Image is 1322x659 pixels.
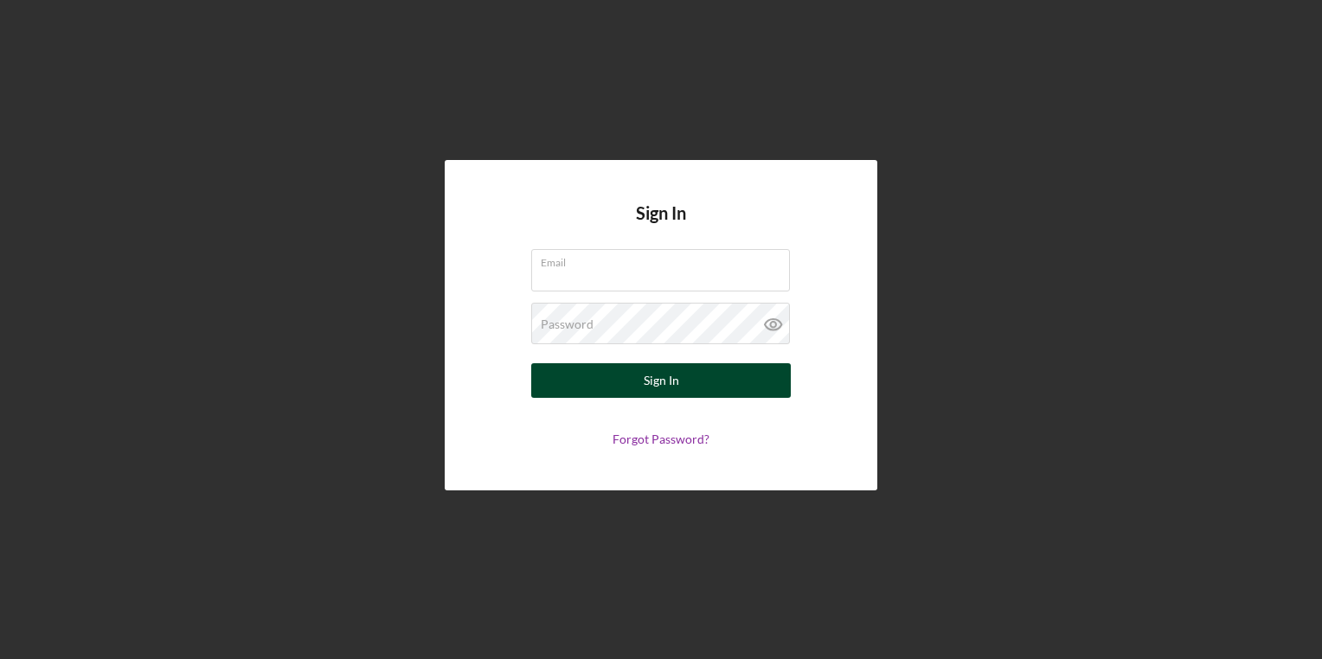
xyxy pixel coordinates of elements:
[541,317,594,331] label: Password
[531,363,791,398] button: Sign In
[541,250,790,269] label: Email
[613,432,709,446] a: Forgot Password?
[636,203,686,249] h4: Sign In
[644,363,679,398] div: Sign In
